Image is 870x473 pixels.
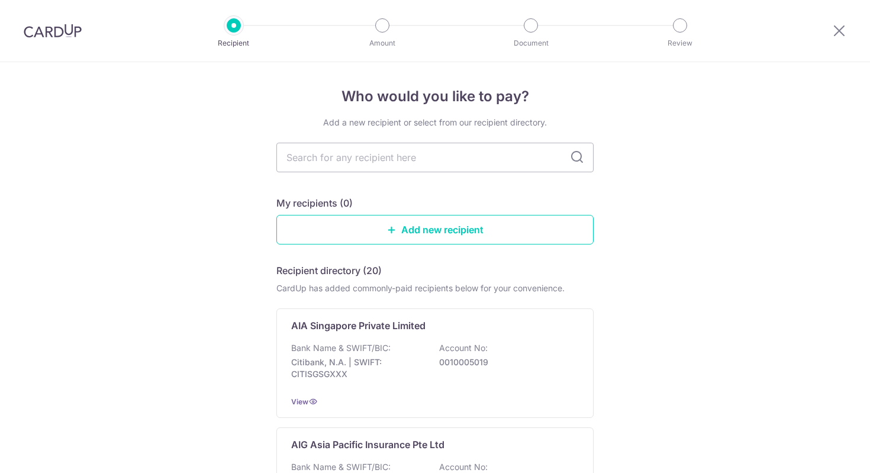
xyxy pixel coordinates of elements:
[291,318,426,333] p: AIA Singapore Private Limited
[276,196,353,210] h5: My recipients (0)
[291,437,444,452] p: AIG Asia Pacific Insurance Pte Ltd
[24,24,82,38] img: CardUp
[636,37,724,49] p: Review
[291,461,391,473] p: Bank Name & SWIFT/BIC:
[439,461,488,473] p: Account No:
[276,117,594,128] div: Add a new recipient or select from our recipient directory.
[276,282,594,294] div: CardUp has added commonly-paid recipients below for your convenience.
[439,342,488,354] p: Account No:
[276,215,594,244] a: Add new recipient
[190,37,278,49] p: Recipient
[339,37,426,49] p: Amount
[291,397,308,406] a: View
[487,37,575,49] p: Document
[276,143,594,172] input: Search for any recipient here
[439,356,572,368] p: 0010005019
[291,356,424,380] p: Citibank, N.A. | SWIFT: CITISGSGXXX
[291,342,391,354] p: Bank Name & SWIFT/BIC:
[276,263,382,278] h5: Recipient directory (20)
[276,86,594,107] h4: Who would you like to pay?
